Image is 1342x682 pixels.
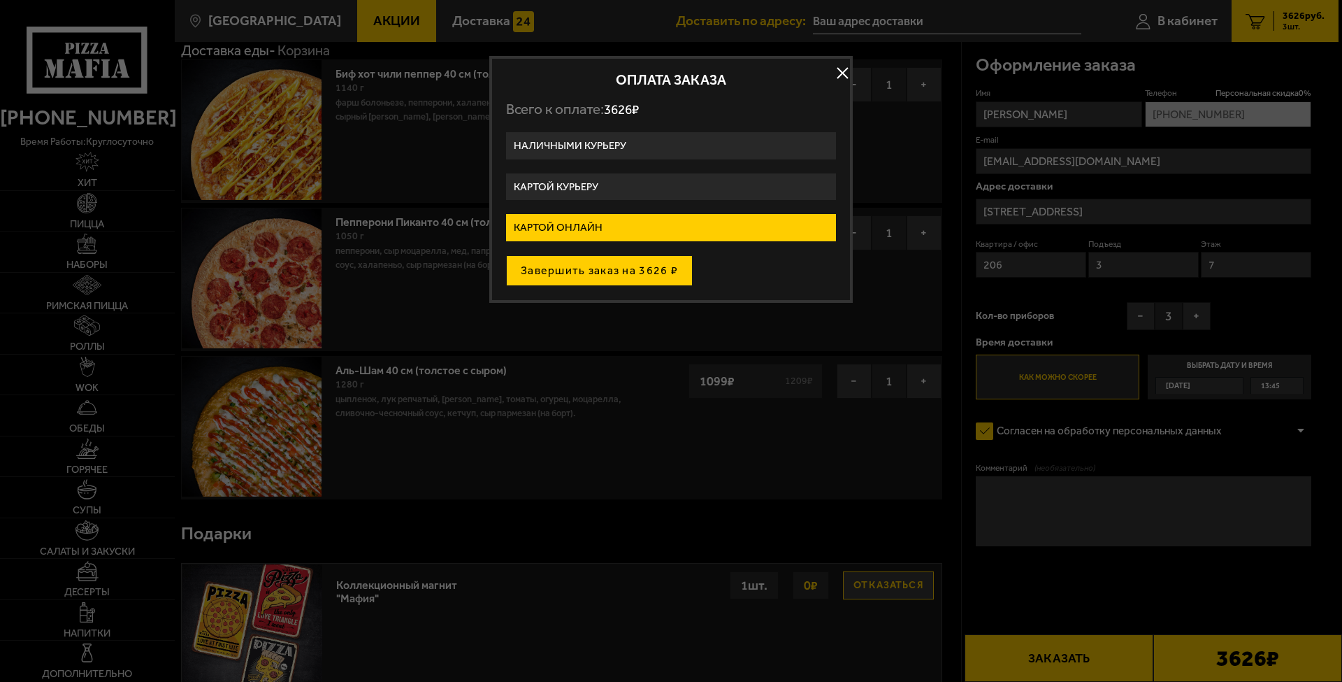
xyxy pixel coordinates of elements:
button: Завершить заказ на 3626 ₽ [506,255,693,286]
label: Картой курьеру [506,173,836,201]
label: Наличными курьеру [506,132,836,159]
span: 3626 ₽ [604,101,639,118]
label: Картой онлайн [506,214,836,241]
p: Всего к оплате: [506,101,836,118]
h2: Оплата заказа [506,73,836,87]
